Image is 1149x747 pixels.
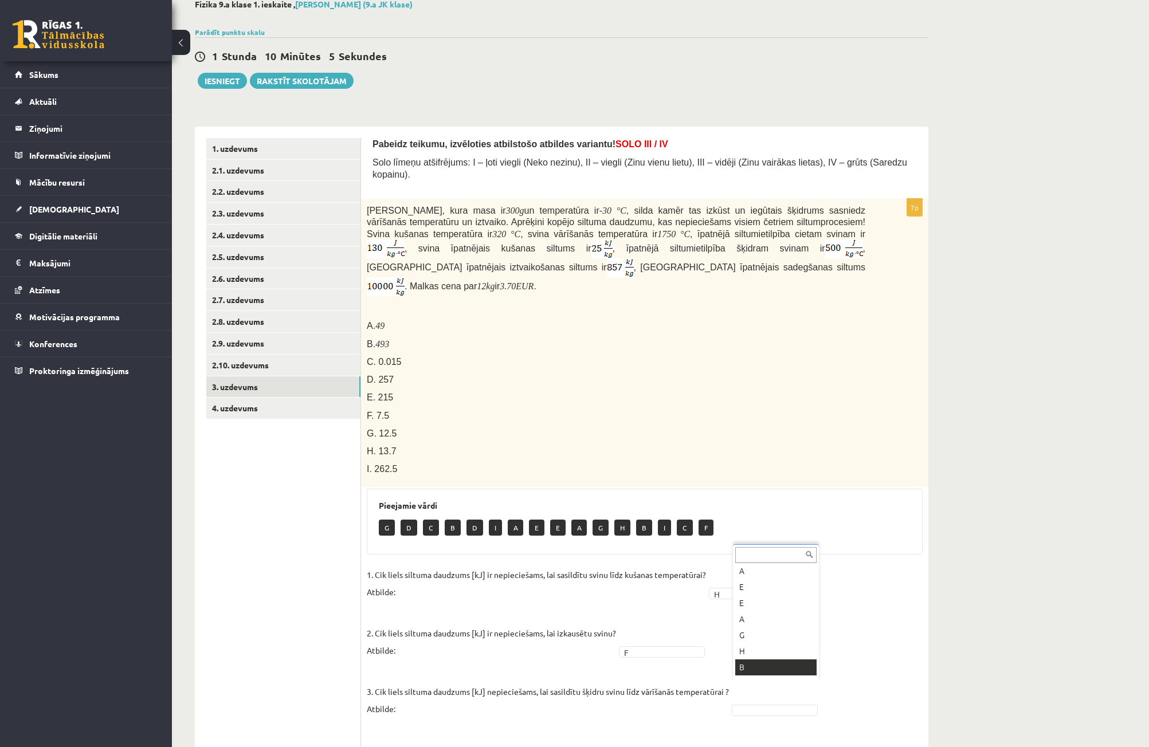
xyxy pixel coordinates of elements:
div: H [735,643,817,659]
div: E [735,579,817,595]
div: A [735,563,817,579]
div: G [735,627,817,643]
div: A [735,611,817,627]
div: B [735,659,817,675]
div: E [735,595,817,611]
div: I [735,675,817,691]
